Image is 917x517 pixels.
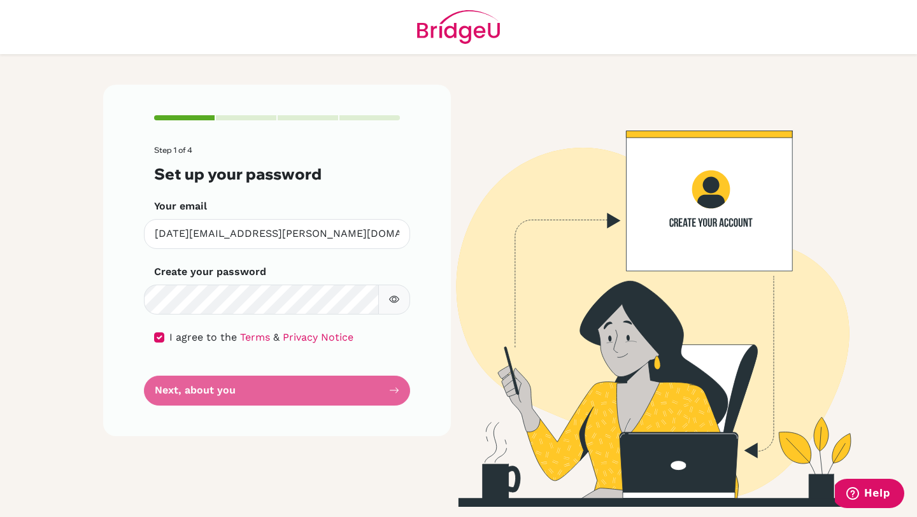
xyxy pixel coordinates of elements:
[144,219,410,249] input: Insert your email*
[169,331,237,343] span: I agree to the
[273,331,280,343] span: &
[283,331,353,343] a: Privacy Notice
[154,145,192,155] span: Step 1 of 4
[154,264,266,280] label: Create your password
[154,165,400,183] h3: Set up your password
[154,199,207,214] label: Your email
[835,479,904,511] iframe: Opens a widget where you can find more information
[240,331,270,343] a: Terms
